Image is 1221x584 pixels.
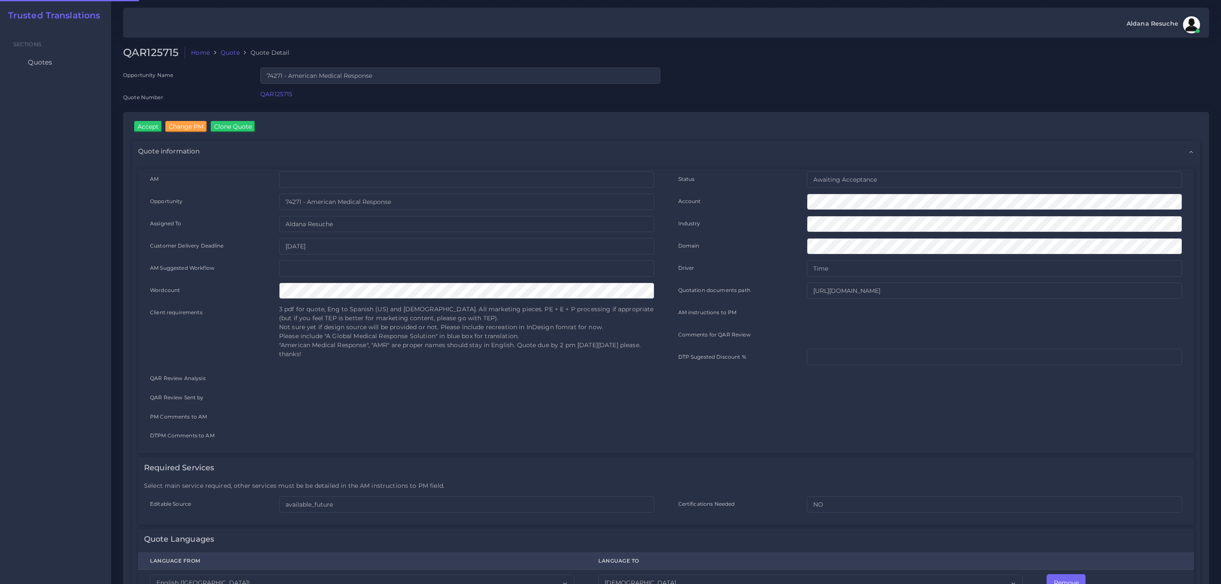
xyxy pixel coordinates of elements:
[1122,16,1203,33] a: Aldana Resucheavatar
[150,220,182,227] label: Assigned To
[260,90,292,98] a: QAR125715
[144,463,214,473] h4: Required Services
[150,286,180,294] label: Wordcount
[211,121,255,132] input: Clone Quote
[123,71,173,79] label: Opportunity Name
[279,305,654,359] p: 3 pdf for quote, Eng to Spanish (US) and [DEMOGRAPHIC_DATA]. All marketing pieces. PE + E + P pro...
[2,10,100,21] a: Trusted Translations
[1183,16,1200,33] img: avatar
[150,175,159,183] label: AM
[150,375,206,382] label: QAR Review Analysis
[138,147,200,156] span: Quote information
[1127,21,1178,27] span: Aldana Resuche
[6,53,105,71] a: Quotes
[150,242,224,249] label: Customer Delivery Deadline
[28,58,52,67] span: Quotes
[150,394,204,401] label: QAR Review Sent by
[138,553,586,570] th: Language From
[150,264,215,271] label: AM Suggested Workflow
[123,94,163,101] label: Quote Number
[165,121,207,132] input: Change PM
[678,286,750,294] label: Quotation documents path
[123,47,185,59] h2: QAR125715
[279,216,654,232] input: pm
[150,432,215,439] label: DTPM Comments to AM
[678,242,700,249] label: Domain
[586,553,1035,570] th: Language To
[678,331,751,338] label: Comments for QAR Review
[132,141,1200,162] div: Quote information
[678,353,746,360] label: DTP Sugested Discount %
[150,413,207,420] label: PM Comments to AM
[678,175,695,183] label: Status
[144,481,1188,490] p: Select main service required, other services must be be detailed in the AM instructions to PM field.
[678,220,700,227] label: Industry
[150,309,203,316] label: Client requirements
[221,48,240,57] a: Quote
[150,198,183,205] label: Opportunity
[678,198,701,205] label: Account
[191,48,210,57] a: Home
[144,535,214,544] h4: Quote Languages
[150,500,191,507] label: Editable Source
[678,309,737,316] label: AM instructions to PM
[13,41,41,47] span: Sections
[678,500,735,507] label: Certifications Needed
[240,48,290,57] li: Quote Detail
[678,264,694,271] label: Driver
[134,121,162,132] input: Accept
